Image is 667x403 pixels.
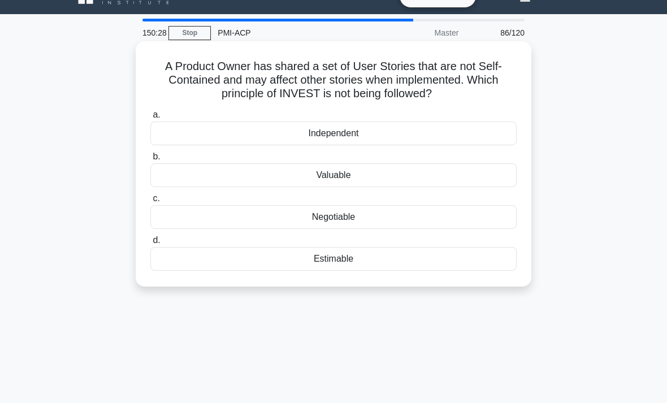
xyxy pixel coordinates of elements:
[153,151,160,161] span: b.
[136,21,168,44] div: 150:28
[168,26,211,40] a: Stop
[153,235,160,245] span: d.
[149,59,518,101] h5: A Product Owner has shared a set of User Stories that are not Self-Contained and may affect other...
[153,110,160,119] span: a.
[150,247,517,271] div: Estimable
[366,21,465,44] div: Master
[465,21,531,44] div: 86/120
[150,122,517,145] div: Independent
[211,21,366,44] div: PMI-ACP
[150,163,517,187] div: Valuable
[153,193,159,203] span: c.
[150,205,517,229] div: Negotiable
